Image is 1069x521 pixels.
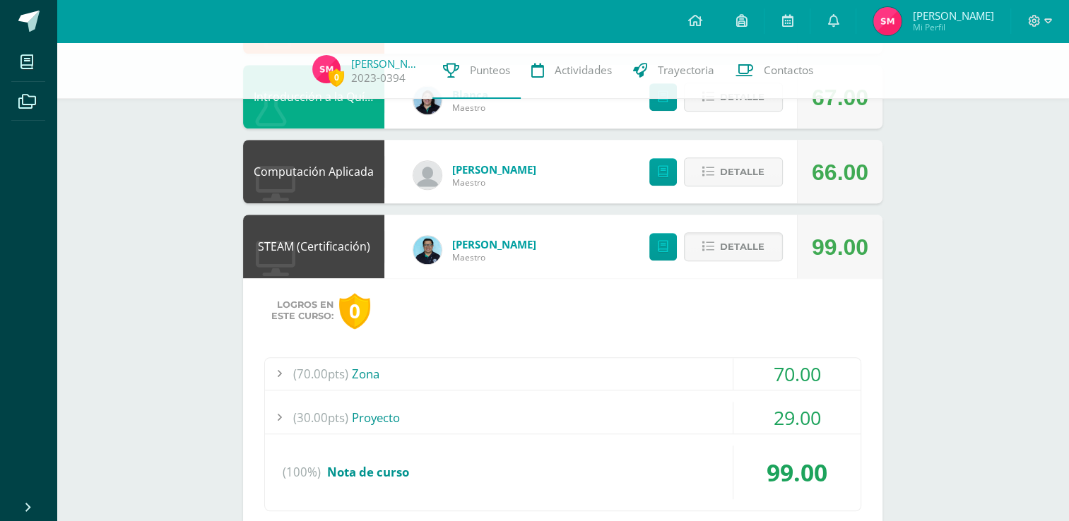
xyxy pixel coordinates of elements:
span: Detalle [720,159,764,185]
div: Proyecto [265,402,861,433]
span: Nota de curso [327,464,409,480]
span: 0 [329,68,344,86]
a: 2023-0394 [351,71,406,85]
img: fa03fa54efefe9aebc5e29dfc8df658e.png [413,236,442,264]
img: c7d2b792de1443581096360968678093.png [873,7,902,35]
span: Contactos [764,63,813,78]
span: Actividades [555,63,612,78]
span: Mi Perfil [912,21,993,33]
div: 29.00 [733,402,861,433]
button: Detalle [684,157,783,186]
a: Punteos [432,42,521,99]
button: Detalle [684,232,783,261]
span: Logros en este curso: [271,299,333,322]
a: [PERSON_NAME] [452,237,536,251]
div: 70.00 [733,358,861,390]
a: Trayectoria [622,42,725,99]
span: Punteos [470,63,510,78]
span: Maestro [452,251,536,263]
span: (30.00pts) [293,402,348,433]
span: (70.00pts) [293,358,348,390]
img: 6df1b4a1ab8e0111982930b53d21c0fa.png [413,86,442,114]
span: [PERSON_NAME] [912,8,993,23]
div: 0 [339,293,370,329]
div: Zona [265,358,861,390]
img: c7d2b792de1443581096360968678093.png [312,55,341,83]
img: f1877f136c7c99965f6f4832741acf84.png [413,161,442,189]
a: [PERSON_NAME] [452,162,536,176]
a: Actividades [521,42,622,99]
a: [PERSON_NAME] [351,56,422,71]
span: Detalle [720,234,764,260]
div: Computación Aplicada [243,140,384,203]
span: Trayectoria [658,63,714,78]
div: 99.00 [733,445,861,499]
span: Maestro [452,102,488,114]
a: Contactos [725,42,824,99]
div: 99.00 [812,215,868,279]
div: 66.00 [812,140,868,204]
div: STEAM (Certificación) [243,215,384,278]
span: (100%) [283,445,321,499]
span: Maestro [452,176,536,188]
